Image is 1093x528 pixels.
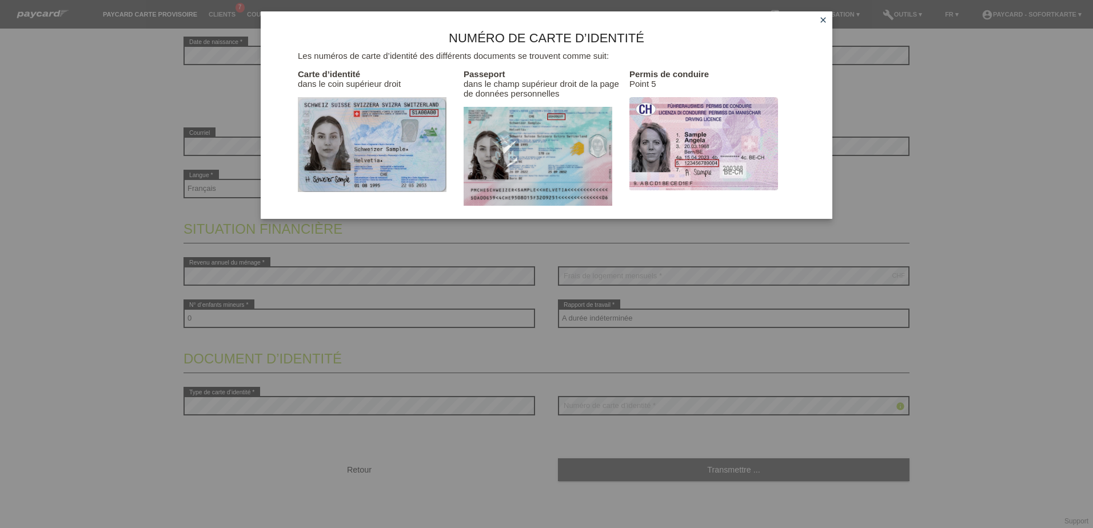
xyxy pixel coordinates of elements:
[629,69,795,89] p: Point 5
[298,69,464,89] p: dans le coin supérieur droit
[464,69,629,98] p: dans le champ supérieur droit de la page de données personnelles
[819,15,828,25] i: close
[464,69,505,79] b: Passeport
[629,69,709,79] b: Permis de conduire
[298,69,360,79] b: Carte d’identité
[464,107,612,206] img: id_document_number_help_passport.png
[629,97,778,190] img: id_document_number_help_driverslicense.png
[298,51,795,61] p: Les numéros de carte d’identité des différents documents se trouvent comme suit:
[298,31,795,45] h1: Numéro de carte d’identité
[298,97,446,191] img: id_document_number_help_id.png
[816,14,831,27] a: close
